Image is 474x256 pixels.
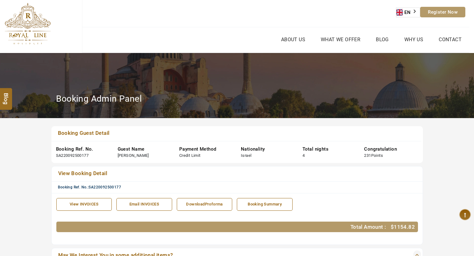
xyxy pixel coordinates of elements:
[58,170,107,176] span: View Booking Detail
[240,201,289,207] div: Booking Summary
[89,185,121,189] span: SA220092500177
[403,35,425,44] a: Why Us
[396,7,420,17] aside: Language selected: English
[241,153,251,159] div: Israel
[319,35,362,44] a: What we Offer
[58,185,421,190] div: Booking Ref. No.:
[350,224,386,230] span: Total Amount :
[179,153,201,159] div: Credit Limit
[302,153,305,159] div: 4
[371,153,383,158] span: Points
[420,7,465,17] a: Register Now
[374,35,390,44] a: Blog
[116,198,172,211] a: Email INVOICES
[56,93,142,104] h2: Booking Admin Panel
[241,146,293,152] div: Nationality
[396,7,420,17] div: Language
[56,129,382,138] a: Booking Guest Detail
[302,146,355,152] div: Total nights
[364,146,416,152] div: Congratulation
[2,93,10,98] span: Blog
[179,146,232,152] div: Payment Method
[364,153,371,158] span: 231
[437,35,463,44] a: Contact
[394,224,415,230] span: 1154.82
[56,198,112,211] a: View INVOICES
[56,146,108,152] div: Booking Ref. No.
[280,35,307,44] a: About Us
[396,8,420,17] a: EN
[5,3,51,45] img: The Royal Line Holidays
[56,153,89,159] div: SA220092500177
[118,153,149,159] div: [PERSON_NAME]
[118,146,170,152] div: Guest Name
[391,224,394,230] span: $
[237,198,293,211] a: Booking Summary
[60,201,109,207] div: View INVOICES
[177,198,233,211] a: DownloadProforma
